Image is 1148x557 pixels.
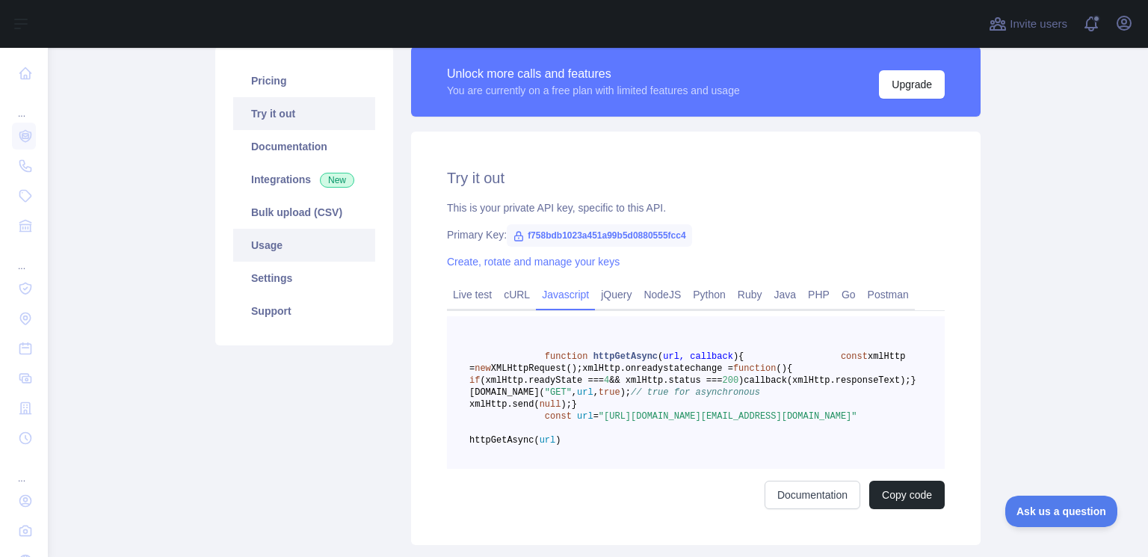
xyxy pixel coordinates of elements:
[595,283,638,307] a: jQuery
[12,90,36,120] div: ...
[447,200,945,215] div: This is your private API key, specific to this API.
[540,399,561,410] span: null
[447,65,740,83] div: Unlock more calls and features
[498,283,536,307] a: cURL
[233,163,375,196] a: Integrations New
[577,387,593,398] span: url
[787,363,792,374] span: {
[599,387,620,398] span: true
[572,399,577,410] span: }
[469,435,540,446] span: httpGetAsync(
[555,435,561,446] span: )
[687,283,732,307] a: Python
[631,387,760,398] span: // true for asynchronous
[609,375,722,386] span: && xmlHttp.status ===
[1010,16,1067,33] span: Invite users
[233,262,375,295] a: Settings
[836,283,862,307] a: Go
[320,173,354,188] span: New
[841,351,868,362] span: const
[540,435,556,446] span: url
[593,387,599,398] span: ,
[744,375,910,386] span: callback(xmlHttp.responseText);
[738,351,744,362] span: {
[862,283,915,307] a: Postman
[663,351,733,362] span: url, callback
[475,363,491,374] span: new
[491,363,582,374] span: XMLHttpRequest();
[447,256,620,268] a: Create, rotate and manage your keys
[638,283,687,307] a: NodeJS
[447,227,945,242] div: Primary Key:
[582,363,733,374] span: xmlHttp.onreadystatechange =
[869,481,945,509] button: Copy code
[658,351,663,362] span: (
[545,387,572,398] span: "GET"
[782,363,787,374] span: )
[986,12,1070,36] button: Invite users
[802,283,836,307] a: PHP
[12,242,36,272] div: ...
[233,295,375,327] a: Support
[765,481,860,509] a: Documentation
[480,375,604,386] span: (xmlHttp.readyState ===
[572,387,577,398] span: ,
[233,64,375,97] a: Pricing
[577,411,593,422] span: url
[12,455,36,484] div: ...
[599,411,857,422] span: "[URL][DOMAIN_NAME][EMAIL_ADDRESS][DOMAIN_NAME]"
[911,375,916,386] span: }
[233,97,375,130] a: Try it out
[620,387,631,398] span: );
[768,283,803,307] a: Java
[1005,496,1118,527] iframe: Toggle Customer Support
[469,375,480,386] span: if
[545,411,572,422] span: const
[732,283,768,307] a: Ruby
[879,70,945,99] button: Upgrade
[233,229,375,262] a: Usage
[447,167,945,188] h2: Try it out
[507,224,692,247] span: f758bdb1023a451a99b5d0880555fcc4
[733,363,777,374] span: function
[447,83,740,98] div: You are currently on a free plan with limited features and usage
[776,363,781,374] span: (
[738,375,744,386] span: )
[604,375,609,386] span: 4
[469,387,545,398] span: [DOMAIN_NAME](
[536,283,595,307] a: Javascript
[593,351,658,362] span: httpGetAsync
[447,283,498,307] a: Live test
[545,351,588,362] span: function
[233,130,375,163] a: Documentation
[233,196,375,229] a: Bulk upload (CSV)
[733,351,738,362] span: )
[722,375,738,386] span: 200
[593,411,599,422] span: =
[469,399,540,410] span: xmlHttp.send(
[561,399,571,410] span: );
